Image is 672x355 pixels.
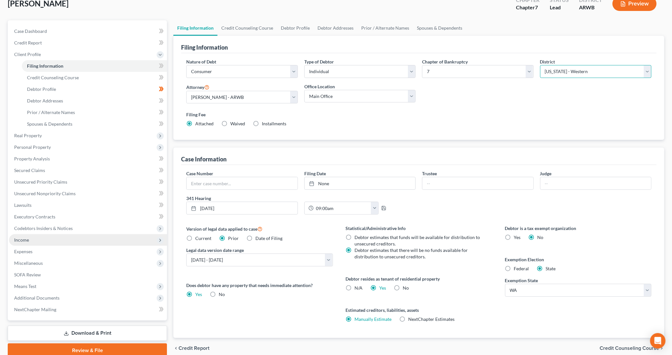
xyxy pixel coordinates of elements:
span: Filing Information [27,63,63,69]
a: SOFA Review [9,269,167,281]
span: Waived [230,121,245,126]
span: Executory Contracts [14,214,55,219]
a: Yes [195,292,202,297]
a: Spouses & Dependents [413,20,466,36]
div: Lead [550,4,569,11]
button: chevron_left Credit Report [173,346,209,351]
label: Attorney [186,83,209,91]
label: Office Location [304,83,335,90]
a: NextChapter Mailing [9,304,167,315]
span: Unsecured Priority Claims [14,179,67,185]
a: Download & Print [8,326,167,341]
a: Debtor Addresses [314,20,357,36]
span: NextChapter Mailing [14,307,56,312]
label: Exemption State [505,277,538,284]
span: Debtor estimates that funds will be available for distribution to unsecured creditors. [355,235,480,246]
i: chevron_left [173,346,179,351]
span: Attached [195,121,214,126]
span: Miscellaneous [14,260,43,266]
label: Statistical/Administrative Info [346,225,492,232]
a: Property Analysis [9,153,167,165]
a: Debtor Profile [277,20,314,36]
span: Yes [514,235,521,240]
span: Credit Report [14,40,42,45]
label: Judge [540,170,552,177]
span: Client Profile [14,52,41,57]
label: Filing Date [304,170,326,177]
span: Prior [228,235,239,241]
span: Real Property [14,133,42,138]
a: Secured Claims [9,165,167,176]
span: SOFA Review [14,272,41,277]
span: Expenses [14,249,32,254]
span: Debtor estimates that there will be no funds available for distribution to unsecured creditors. [355,247,468,259]
div: Open Intercom Messenger [650,333,666,349]
span: 7 [535,4,538,10]
a: Yes [380,285,386,291]
span: N/A [355,285,363,291]
a: Executory Contracts [9,211,167,223]
label: Version of legal data applied to case [186,225,333,233]
span: Debtor Addresses [27,98,63,103]
label: Case Number [186,170,213,177]
span: Date of Filing [255,235,282,241]
button: Credit Counseling Course chevron_right [600,346,664,351]
a: Debtor Profile [22,83,167,95]
label: Type of Debtor [304,58,334,65]
a: Filing Information [22,60,167,72]
label: Estimated creditors, liabilities, assets [346,307,492,313]
span: Debtor Profile [27,86,56,92]
input: -- [422,177,533,189]
label: Does debtor have any property that needs immediate attention? [186,282,333,289]
span: NextChapter Estimates [409,316,455,322]
div: Chapter [516,4,539,11]
label: Nature of Debt [186,58,216,65]
a: Credit Counseling Course [22,72,167,83]
label: Debtor is a tax exempt organization [505,225,651,232]
span: Unsecured Nonpriority Claims [14,191,76,196]
input: -- : -- [314,202,371,214]
a: Debtor Addresses [22,95,167,107]
a: Lawsuits [9,199,167,211]
a: Spouses & Dependents [22,118,167,130]
span: Codebtors Insiders & Notices [14,225,73,231]
a: Credit Counseling Course [217,20,277,36]
span: Means Test [14,283,36,289]
span: No [538,235,544,240]
span: Credit Counseling Course [27,75,79,80]
div: Filing Information [181,43,228,51]
span: Additional Documents [14,295,60,301]
div: ARWB [579,4,602,11]
a: Filing Information [173,20,217,36]
a: None [305,177,415,189]
label: Trustee [422,170,437,177]
span: State [546,266,556,271]
label: District [540,58,555,65]
div: Case Information [181,155,226,163]
span: Income [14,237,29,243]
a: Prior / Alternate Names [22,107,167,118]
input: -- [540,177,651,189]
span: No [219,292,225,297]
span: No [403,285,409,291]
span: Secured Claims [14,168,45,173]
a: [DATE] [187,202,297,214]
label: Exemption Election [505,256,651,263]
label: 341 Hearing [183,195,419,202]
span: Credit Report [179,346,209,351]
a: Case Dashboard [9,25,167,37]
a: Manually Estimate [355,316,392,322]
span: Spouses & Dependents [27,121,72,127]
input: Enter case number... [187,177,297,189]
label: Debtor resides as tenant of residential property [346,275,492,282]
span: Current [195,235,211,241]
label: Legal data version date range [186,247,244,254]
span: Credit Counseling Course [600,346,659,351]
span: Lawsuits [14,202,32,208]
a: Credit Report [9,37,167,49]
span: Prior / Alternate Names [27,110,75,115]
a: Unsecured Nonpriority Claims [9,188,167,199]
a: Prior / Alternate Names [357,20,413,36]
span: Personal Property [14,144,51,150]
label: Filing Fee [186,111,651,118]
